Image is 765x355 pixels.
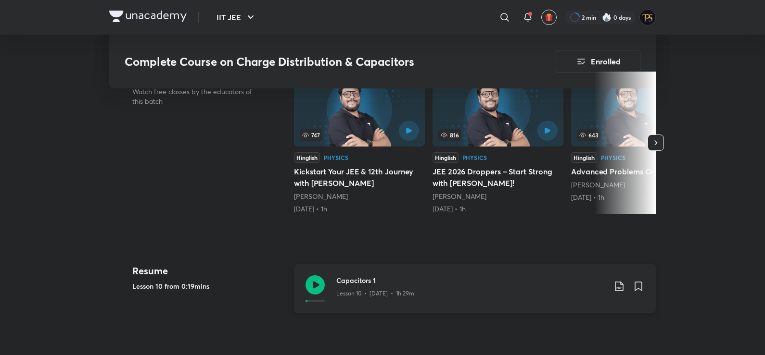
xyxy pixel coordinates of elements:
[438,129,461,141] span: 816
[132,281,286,291] h5: Lesson 10 from 0:19mins
[571,152,597,163] div: Hinglish
[132,264,286,278] h4: Resume
[433,72,563,214] a: JEE 2026 Droppers – Start Strong with Pankaj Singh!
[300,129,322,141] span: 747
[571,180,625,189] a: [PERSON_NAME]
[577,129,600,141] span: 643
[433,192,563,201] div: Pankaj Singh
[571,166,702,177] h5: Advanced Problems On Physics
[294,72,425,214] a: Kickstart Your JEE & 12th Journey with Pankaj Singh
[571,72,702,202] a: Advanced Problems On Physics
[602,12,612,22] img: streak
[545,13,553,22] img: avatar
[433,204,563,214] div: 23rd Mar • 1h
[571,180,702,190] div: Pankaj Singh
[294,192,348,201] a: [PERSON_NAME]
[556,50,640,73] button: Enrolled
[294,192,425,201] div: Pankaj Singh
[132,87,263,106] p: Watch free classes by the educators of this batch
[294,264,656,325] a: Capacitors 1Lesson 10 • [DATE] • 1h 29m
[433,166,563,189] h5: JEE 2026 Droppers – Start Strong with [PERSON_NAME]!
[294,166,425,189] h5: Kickstart Your JEE & 12th Journey with [PERSON_NAME]
[433,72,563,214] a: 816HinglishPhysicsJEE 2026 Droppers – Start Strong with [PERSON_NAME]![PERSON_NAME][DATE] • 1h
[433,152,459,163] div: Hinglish
[571,193,702,202] div: 14th Jun • 1h
[109,11,187,24] a: Company Logo
[294,152,320,163] div: Hinglish
[639,9,656,25] img: Tanishq Sahu
[125,55,501,69] h3: Complete Course on Charge Distribution & Capacitors
[571,72,702,202] a: 643HinglishPhysicsAdvanced Problems On Physics[PERSON_NAME][DATE] • 1h
[294,72,425,214] a: 747HinglishPhysicsKickstart Your JEE & 12th Journey with [PERSON_NAME][PERSON_NAME][DATE] • 1h
[336,289,414,298] p: Lesson 10 • [DATE] • 1h 29m
[433,192,486,201] a: [PERSON_NAME]
[109,11,187,22] img: Company Logo
[294,204,425,214] div: 20th Mar • 1h
[211,8,262,27] button: IIT JEE
[462,155,487,160] div: Physics
[541,10,557,25] button: avatar
[324,155,348,160] div: Physics
[336,275,606,285] h3: Capacitors 1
